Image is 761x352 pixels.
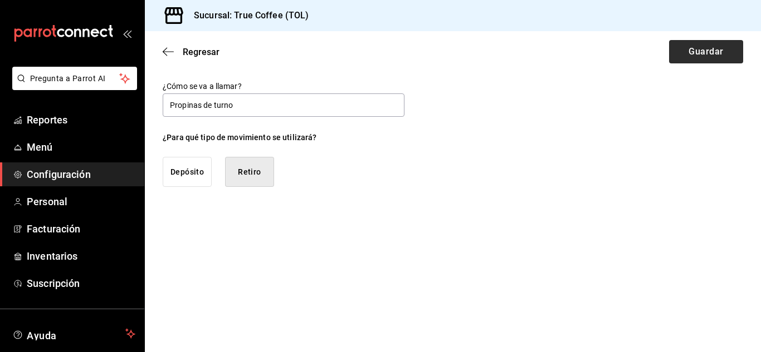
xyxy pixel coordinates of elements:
span: Suscripción [27,276,135,291]
div: ¿Para qué tipo de movimiento se utilizará? [163,132,317,143]
span: Facturación [27,221,135,236]
span: Pregunta a Parrot AI [30,73,120,85]
button: Pregunta a Parrot AI [12,67,137,90]
button: open_drawer_menu [123,29,131,38]
label: ¿Cómo se va a llamar? [163,82,404,90]
span: Menú [27,140,135,155]
button: Retiro [225,157,274,187]
button: Guardar [669,40,743,63]
span: Regresar [183,47,219,57]
a: Pregunta a Parrot AI [8,81,137,92]
span: Inventarios [27,249,135,264]
span: Configuración [27,167,135,182]
span: Ayuda [27,327,121,340]
span: Reportes [27,112,135,127]
span: Personal [27,194,135,209]
button: Depósito [163,157,212,187]
button: Regresar [163,47,219,57]
h3: Sucursal: True Coffee (TOL) [185,9,309,22]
